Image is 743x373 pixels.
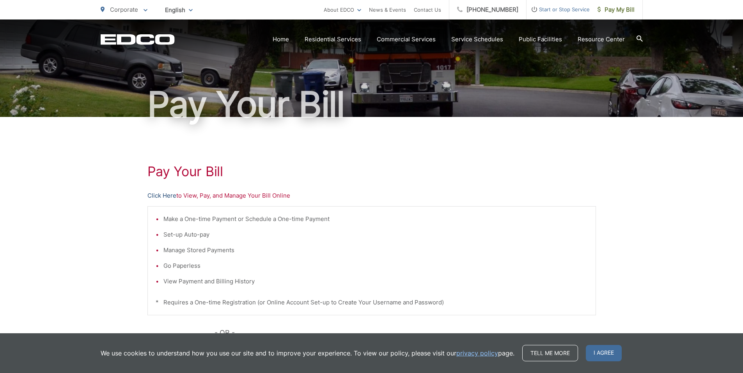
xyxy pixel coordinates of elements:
a: Resource Center [578,35,625,44]
a: About EDCO [324,5,361,14]
li: View Payment and Billing History [163,277,588,286]
p: to View, Pay, and Manage Your Bill Online [147,191,596,200]
li: Manage Stored Payments [163,246,588,255]
a: Click Here [147,191,176,200]
p: - OR - [215,327,596,339]
span: I agree [586,345,622,361]
a: EDCD logo. Return to the homepage. [101,34,175,45]
p: We use cookies to understand how you use our site and to improve your experience. To view our pol... [101,348,514,358]
a: privacy policy [456,348,498,358]
a: Service Schedules [451,35,503,44]
span: Pay My Bill [598,5,635,14]
span: Corporate [110,6,138,13]
a: Tell me more [522,345,578,361]
h1: Pay Your Bill [101,85,643,124]
span: English [159,3,199,17]
a: News & Events [369,5,406,14]
a: Contact Us [414,5,441,14]
li: Make a One-time Payment or Schedule a One-time Payment [163,214,588,224]
h1: Pay Your Bill [147,164,596,179]
a: Home [273,35,289,44]
a: Commercial Services [377,35,436,44]
li: Set-up Auto-pay [163,230,588,239]
a: Residential Services [305,35,361,44]
a: Public Facilities [519,35,562,44]
p: * Requires a One-time Registration (or Online Account Set-up to Create Your Username and Password) [156,298,588,307]
li: Go Paperless [163,261,588,270]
